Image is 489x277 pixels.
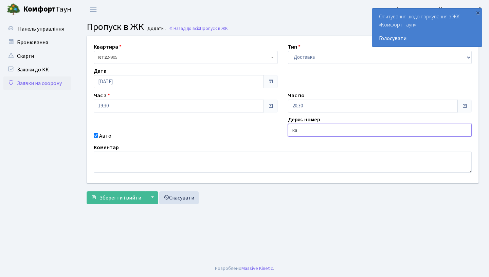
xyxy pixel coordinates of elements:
a: Заявки до КК [3,63,71,76]
img: logo.png [7,3,20,16]
span: Пропуск в ЖК [200,25,228,32]
span: <b>КТ2</b>&nbsp;&nbsp;&nbsp;2-905 [94,51,278,64]
label: Час по [288,91,305,100]
label: Коментар [94,143,119,152]
span: Панель управління [18,25,64,33]
label: Квартира [94,43,122,51]
span: Таун [23,4,71,15]
input: AA0001AA [288,124,472,137]
a: Скарги [3,49,71,63]
div: Розроблено . [215,265,274,272]
div: Опитування щодо паркування в ЖК «Комфорт Таун» [372,8,482,47]
span: <b>КТ2</b>&nbsp;&nbsp;&nbsp;2-905 [98,54,269,61]
a: Бронювання [3,36,71,49]
a: Панель управління [3,22,71,36]
b: Комфорт [23,4,56,15]
b: КТ2 [98,54,107,61]
span: Зберегти і вийти [99,194,141,202]
label: Авто [99,132,111,140]
small: Додати . [146,26,166,32]
div: × [474,9,481,16]
a: Заявки на охорону [3,76,71,90]
a: Скасувати [159,191,199,204]
a: Голосувати [379,34,475,42]
a: [EMAIL_ADDRESS][DOMAIN_NAME] [397,5,481,14]
span: Пропуск в ЖК [87,20,144,34]
label: Дата [94,67,107,75]
label: Тип [288,43,301,51]
a: Massive Kinetic [241,265,273,272]
label: Час з [94,91,110,100]
a: Назад до всіхПропуск в ЖК [169,25,228,32]
label: Держ. номер [288,116,320,124]
button: Переключити навігацію [85,4,102,15]
b: [EMAIL_ADDRESS][DOMAIN_NAME] [397,6,481,13]
button: Зберегти і вийти [87,191,146,204]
